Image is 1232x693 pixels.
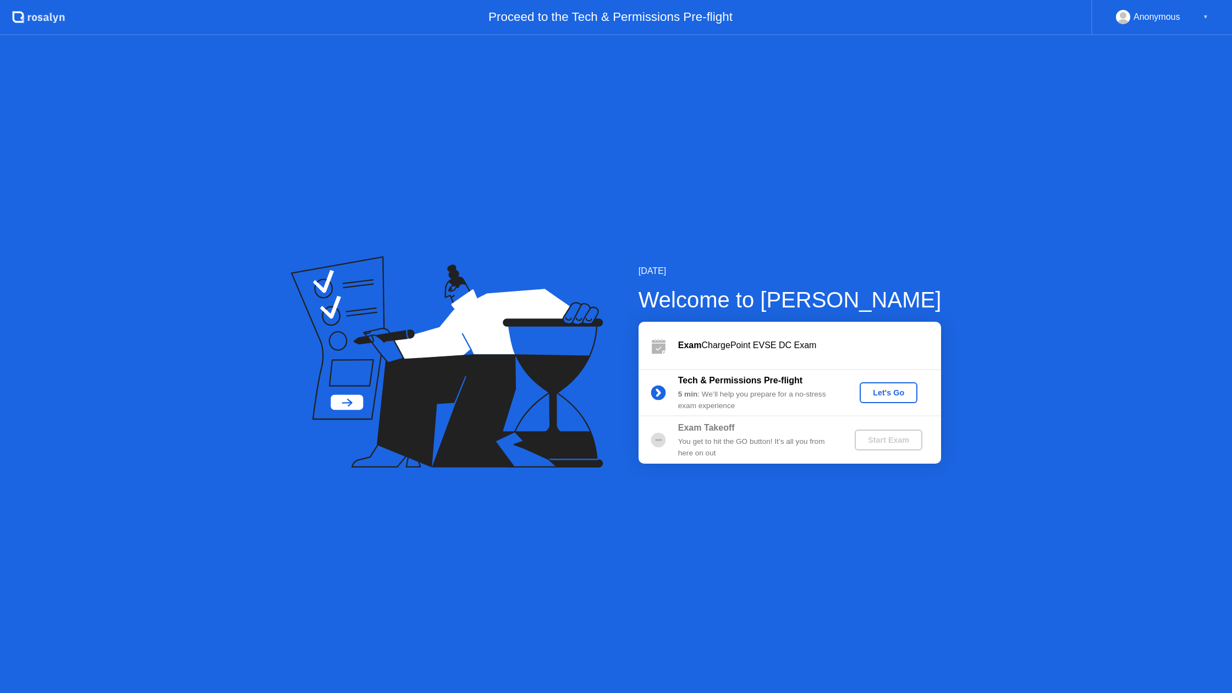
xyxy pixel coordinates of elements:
[855,430,922,450] button: Start Exam
[639,265,942,278] div: [DATE]
[859,436,918,444] div: Start Exam
[860,382,917,403] button: Let's Go
[678,436,837,459] div: You get to hit the GO button! It’s all you from here on out
[864,388,913,397] div: Let's Go
[639,283,942,316] div: Welcome to [PERSON_NAME]
[678,390,698,398] b: 5 min
[678,340,702,350] b: Exam
[678,339,941,352] div: ChargePoint EVSE DC Exam
[678,423,735,432] b: Exam Takeoff
[1134,10,1180,24] div: Anonymous
[678,376,802,385] b: Tech & Permissions Pre-flight
[1203,10,1208,24] div: ▼
[678,389,837,411] div: : We’ll help you prepare for a no-stress exam experience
